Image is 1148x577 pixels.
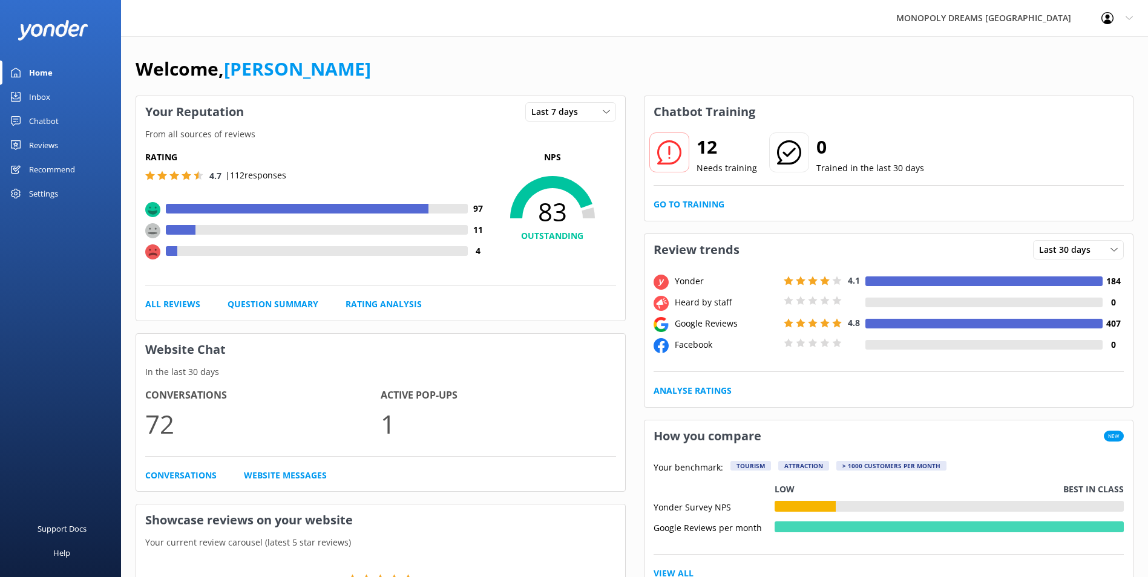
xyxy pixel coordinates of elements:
[18,20,88,40] img: yonder-white-logo.png
[489,229,616,243] h4: OUTSTANDING
[225,169,286,182] p: | 112 responses
[1104,431,1124,442] span: New
[848,275,860,286] span: 4.1
[468,202,489,215] h4: 97
[145,151,489,164] h5: Rating
[136,536,625,549] p: Your current review carousel (latest 5 star reviews)
[468,223,489,236] h4: 11
[778,461,829,471] div: Attraction
[29,157,75,181] div: Recommend
[1103,338,1124,351] h4: 0
[53,541,70,565] div: Help
[468,244,489,258] h4: 4
[145,469,217,482] a: Conversations
[29,109,59,133] div: Chatbot
[531,105,585,119] span: Last 7 days
[816,161,924,175] p: Trained in the last 30 days
[29,85,50,109] div: Inbox
[489,197,616,227] span: 83
[848,317,860,328] span: 4.8
[145,403,381,444] p: 72
[1039,243,1098,256] span: Last 30 days
[654,521,775,532] div: Google Reviews per month
[697,161,757,175] p: Needs training
[38,517,87,541] div: Support Docs
[136,54,371,83] h1: Welcome,
[654,198,724,211] a: Go to Training
[381,403,616,444] p: 1
[654,461,723,475] p: Your benchmark:
[209,170,221,181] span: 4.7
[29,181,58,206] div: Settings
[816,132,924,161] h2: 0
[1103,296,1124,309] h4: 0
[1063,483,1124,496] p: Best in class
[228,298,318,311] a: Question Summary
[224,56,371,81] a: [PERSON_NAME]
[244,469,327,482] a: Website Messages
[489,151,616,164] p: NPS
[136,96,253,128] h3: Your Reputation
[697,132,757,161] h2: 12
[136,334,625,365] h3: Website Chat
[381,388,616,403] h4: Active Pop-ups
[645,234,749,266] h3: Review trends
[672,296,781,309] div: Heard by staff
[645,420,770,452] h3: How you compare
[29,133,58,157] div: Reviews
[136,365,625,379] p: In the last 30 days
[346,298,422,311] a: Rating Analysis
[145,388,381,403] h4: Conversations
[672,317,781,330] div: Google Reviews
[730,461,771,471] div: Tourism
[672,275,781,288] div: Yonder
[145,298,200,311] a: All Reviews
[1103,275,1124,288] h4: 184
[672,338,781,351] div: Facebook
[654,501,775,512] div: Yonder Survey NPS
[1103,317,1124,330] h4: 407
[136,504,625,536] h3: Showcase reviews on your website
[29,60,53,85] div: Home
[836,461,946,471] div: > 1000 customers per month
[645,96,764,128] h3: Chatbot Training
[775,483,795,496] p: Low
[136,128,625,141] p: From all sources of reviews
[654,384,732,397] a: Analyse Ratings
